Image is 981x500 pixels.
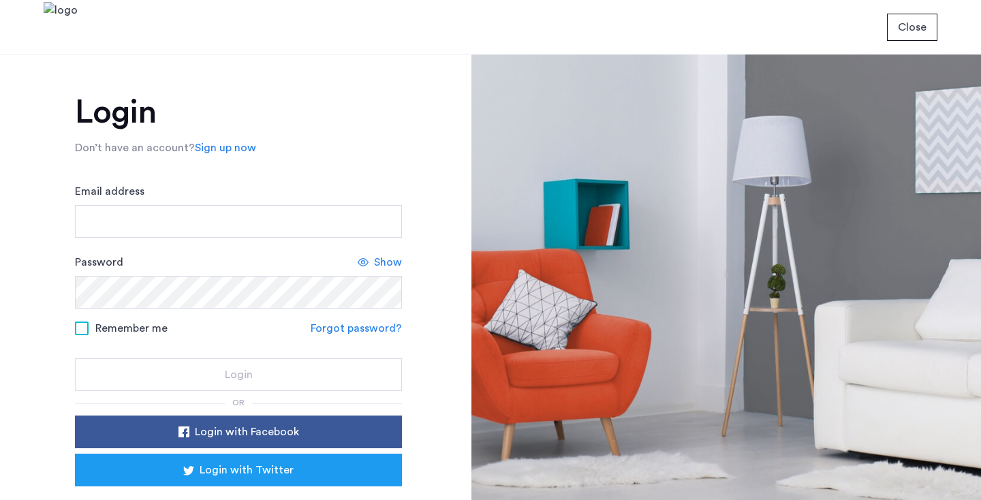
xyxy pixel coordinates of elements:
a: Sign up now [195,140,256,156]
span: or [232,399,245,407]
span: Remember me [95,320,168,337]
h1: Login [75,96,402,129]
span: Login with Facebook [195,424,299,440]
label: Email address [75,183,144,200]
button: button [75,454,402,486]
a: Forgot password? [311,320,402,337]
button: button [75,358,402,391]
span: Login with Twitter [200,462,294,478]
span: Don’t have an account? [75,142,195,153]
button: button [887,14,937,41]
label: Password [75,254,123,270]
span: Show [374,254,402,270]
span: Login [225,366,253,383]
img: logo [44,2,78,53]
button: button [75,416,402,448]
span: Close [898,19,926,35]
